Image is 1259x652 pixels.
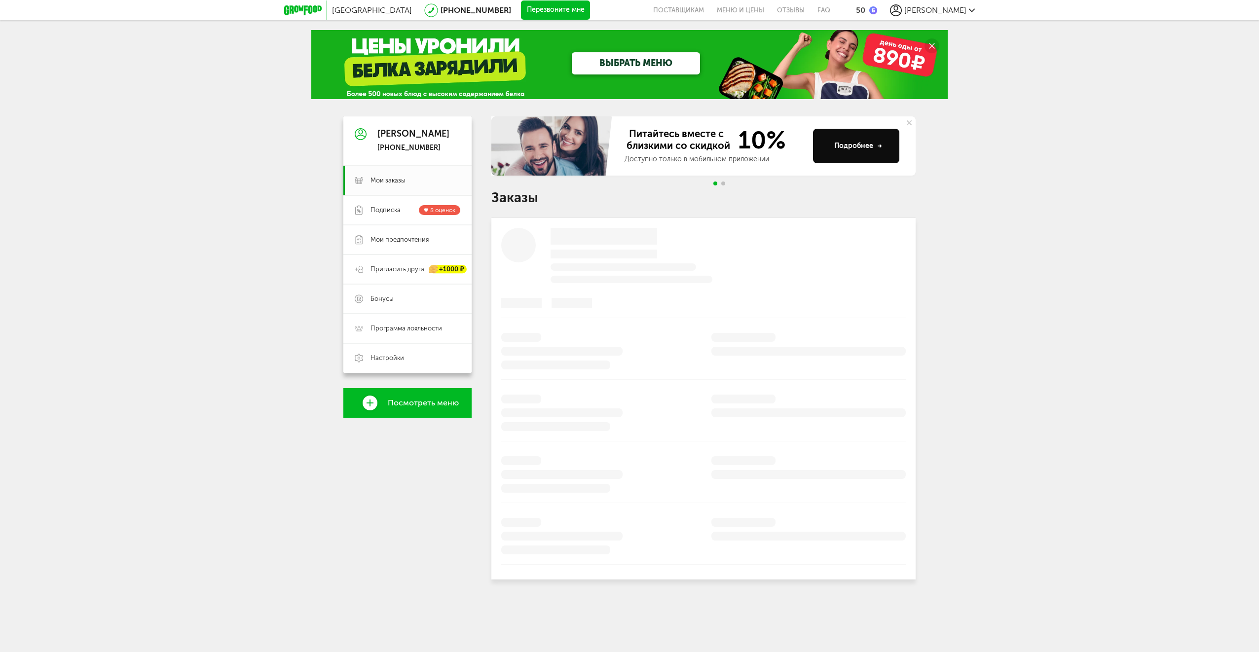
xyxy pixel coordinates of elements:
[343,314,472,343] a: Программа лояльности
[377,144,449,152] div: [PHONE_NUMBER]
[856,5,865,15] div: 50
[370,176,406,185] span: Мои заказы
[370,354,404,362] span: Настройки
[343,343,472,373] a: Настройки
[388,398,459,407] span: Посмотреть меню
[370,294,394,303] span: Бонусы
[625,154,805,164] div: Доступно только в мобильном приложении
[370,324,442,333] span: Программа лояльности
[370,265,424,274] span: Пригласить друга
[343,388,472,418] a: Посмотреть меню
[441,5,511,15] a: [PHONE_NUMBER]
[343,225,472,254] a: Мои предпочтения
[834,141,882,151] div: Подробнее
[343,254,472,284] a: Пригласить друга +1000 ₽
[813,129,899,163] button: Подробнее
[491,191,916,204] h1: Заказы
[429,265,467,274] div: +1000 ₽
[521,0,590,20] button: Перезвоните мне
[430,207,455,214] span: 8 оценок
[491,116,615,176] img: family-banner.579af9d.jpg
[377,129,449,139] div: [PERSON_NAME]
[732,128,786,152] span: 10%
[370,206,401,215] span: Подписка
[721,181,725,185] span: Go to slide 2
[572,52,700,74] a: ВЫБРАТЬ МЕНЮ
[332,5,412,15] span: [GEOGRAPHIC_DATA]
[625,128,732,152] span: Питайтесь вместе с близкими со скидкой
[869,6,877,14] img: bonus_b.cdccf46.png
[343,166,472,195] a: Мои заказы
[904,5,966,15] span: [PERSON_NAME]
[370,235,429,244] span: Мои предпочтения
[713,181,717,185] span: Go to slide 1
[343,195,472,225] a: Подписка 8 оценок
[343,284,472,314] a: Бонусы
